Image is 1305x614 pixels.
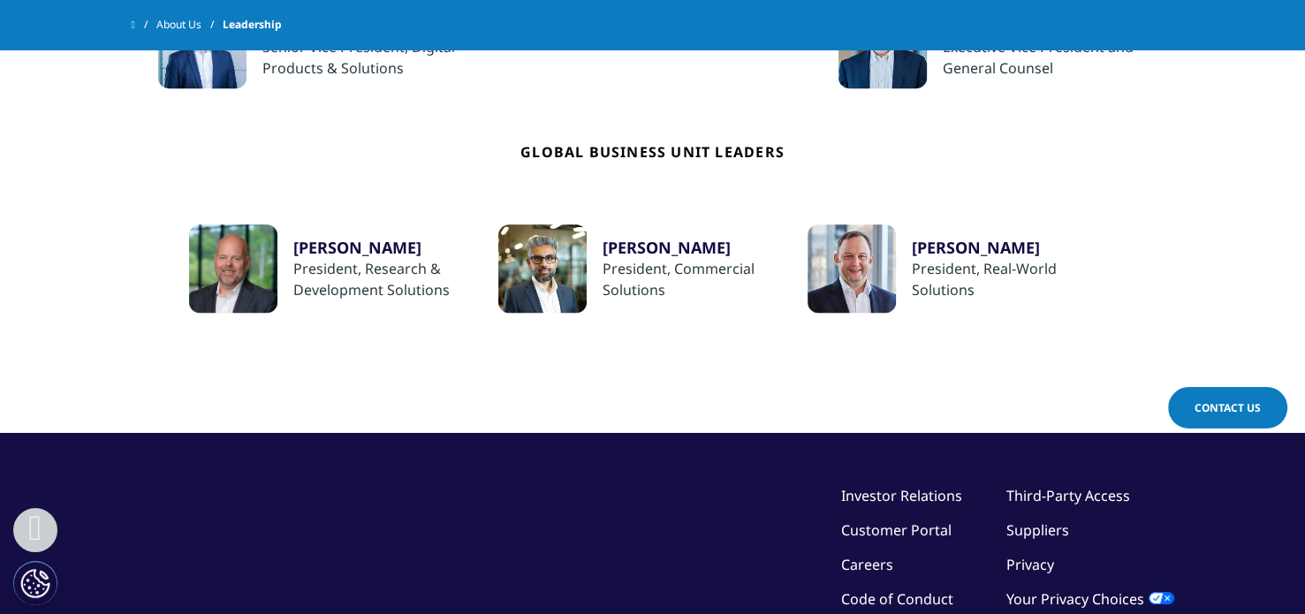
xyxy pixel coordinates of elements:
a: [PERSON_NAME] [293,237,498,258]
a: Customer Portal [841,520,952,540]
a: Third-Party Access [1006,486,1130,505]
a: [PERSON_NAME] [603,237,808,258]
div: President, Real-World Solutions [912,258,1117,300]
a: Contact Us [1168,387,1287,428]
button: Cookies Settings [13,561,57,605]
div: Senior Vice President, Digital Products & Solutions [262,36,467,79]
div: Executive Vice President and General Counsel [943,36,1148,79]
div: President, Research & Development Solutions [293,258,498,300]
a: About Us [156,9,223,41]
a: Privacy [1006,555,1054,574]
span: Contact Us [1195,400,1261,415]
div: President, Commercial Solutions [603,258,808,300]
a: [PERSON_NAME] [912,237,1117,258]
h4: Global Business Unit Leaders [520,88,785,224]
a: Investor Relations [841,486,962,505]
a: Careers [841,555,893,574]
span: Leadership [223,9,282,41]
a: Your Privacy Choices [1006,589,1174,609]
a: Suppliers [1006,520,1069,540]
a: Code of Conduct [841,589,953,609]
